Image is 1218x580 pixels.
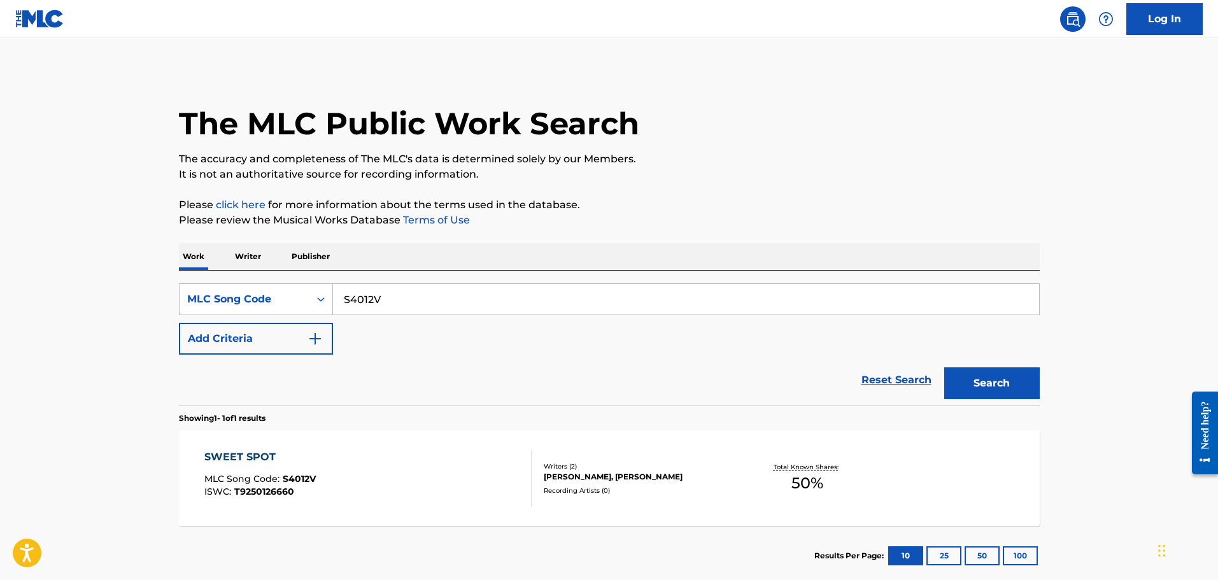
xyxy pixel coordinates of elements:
[1003,546,1038,565] button: 100
[944,367,1040,399] button: Search
[814,550,887,562] p: Results Per Page:
[179,213,1040,228] p: Please review the Musical Works Database
[791,472,823,495] span: 50 %
[179,430,1040,526] a: SWEET SPOTMLC Song Code:S4012VISWC:T9250126660Writers (2)[PERSON_NAME], [PERSON_NAME]Recording Ar...
[965,546,1000,565] button: 50
[179,283,1040,406] form: Search Form
[1093,6,1119,32] div: Help
[855,366,938,394] a: Reset Search
[1158,532,1166,570] div: Drag
[204,473,283,485] span: MLC Song Code :
[544,471,736,483] div: [PERSON_NAME], [PERSON_NAME]
[15,10,64,28] img: MLC Logo
[187,292,302,307] div: MLC Song Code
[179,104,639,143] h1: The MLC Public Work Search
[544,486,736,495] div: Recording Artists ( 0 )
[234,486,294,497] span: T9250126660
[179,167,1040,182] p: It is not an authoritative source for recording information.
[179,152,1040,167] p: The accuracy and completeness of The MLC's data is determined solely by our Members.
[204,449,316,465] div: SWEET SPOT
[288,243,334,270] p: Publisher
[926,546,961,565] button: 25
[1126,3,1203,35] a: Log In
[544,462,736,471] div: Writers ( 2 )
[283,473,316,485] span: S4012V
[179,413,266,424] p: Showing 1 - 1 of 1 results
[1154,519,1218,580] iframe: Chat Widget
[888,546,923,565] button: 10
[179,243,208,270] p: Work
[308,331,323,346] img: 9d2ae6d4665cec9f34b9.svg
[774,462,842,472] p: Total Known Shares:
[179,197,1040,213] p: Please for more information about the terms used in the database.
[231,243,265,270] p: Writer
[216,199,266,211] a: click here
[1060,6,1086,32] a: Public Search
[1182,381,1218,484] iframe: Resource Center
[1065,11,1080,27] img: search
[400,214,470,226] a: Terms of Use
[179,323,333,355] button: Add Criteria
[204,486,234,497] span: ISWC :
[1098,11,1114,27] img: help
